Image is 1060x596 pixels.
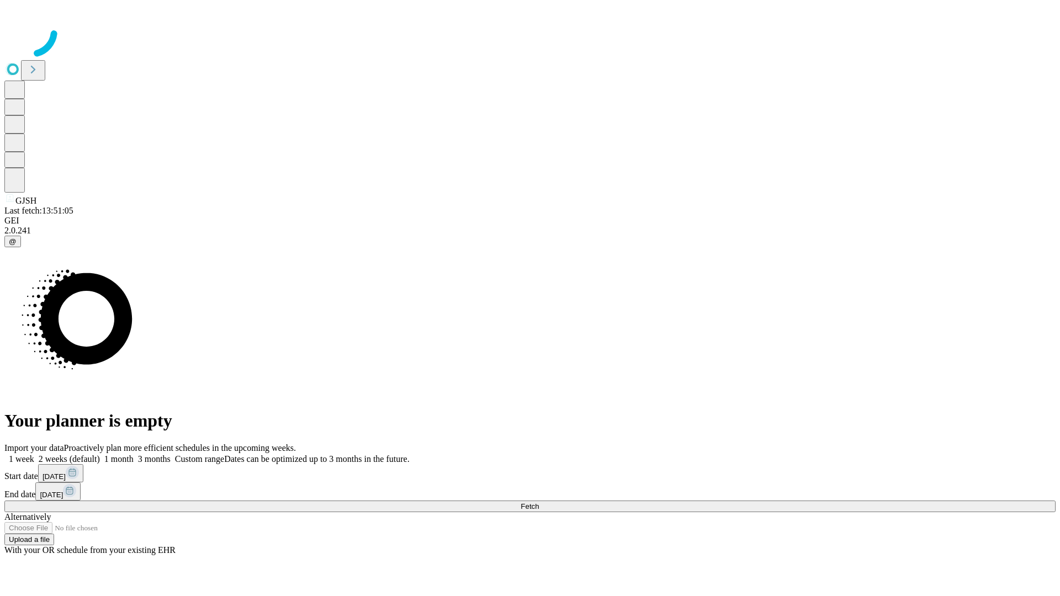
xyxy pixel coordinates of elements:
[4,512,51,521] span: Alternatively
[4,411,1056,431] h1: Your planner is empty
[9,454,34,464] span: 1 week
[521,502,539,510] span: Fetch
[104,454,134,464] span: 1 month
[4,534,54,545] button: Upload a file
[38,464,83,482] button: [DATE]
[35,482,81,501] button: [DATE]
[9,237,17,246] span: @
[40,491,63,499] span: [DATE]
[175,454,224,464] span: Custom range
[4,545,176,555] span: With your OR schedule from your existing EHR
[64,443,296,453] span: Proactively plan more efficient schedules in the upcoming weeks.
[4,464,1056,482] div: Start date
[4,482,1056,501] div: End date
[4,226,1056,236] div: 2.0.241
[224,454,409,464] span: Dates can be optimized up to 3 months in the future.
[4,501,1056,512] button: Fetch
[39,454,100,464] span: 2 weeks (default)
[43,472,66,481] span: [DATE]
[4,236,21,247] button: @
[4,216,1056,226] div: GEI
[4,443,64,453] span: Import your data
[138,454,171,464] span: 3 months
[15,196,36,205] span: GJSH
[4,206,73,215] span: Last fetch: 13:51:05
